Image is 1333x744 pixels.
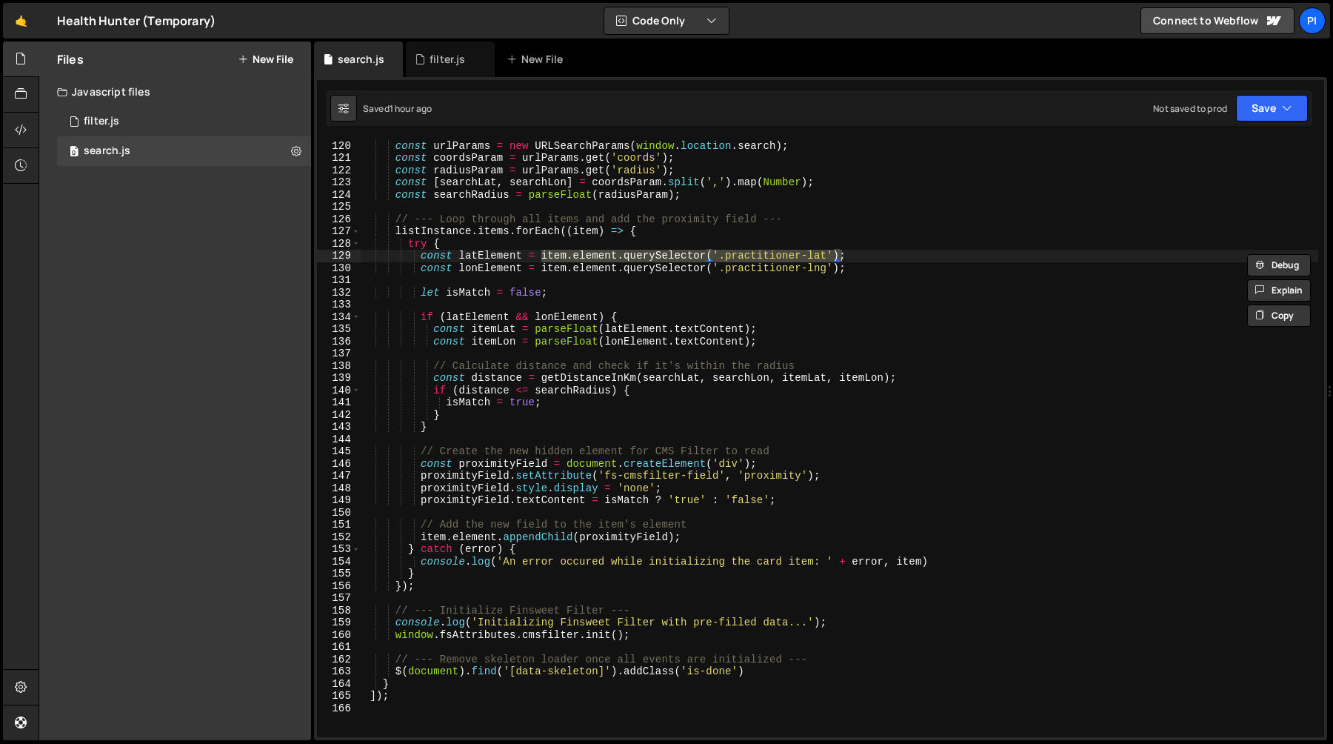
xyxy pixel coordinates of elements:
button: Code Only [604,7,729,34]
div: 150 [317,507,361,519]
div: 144 [317,434,361,446]
div: 142 [317,409,361,422]
div: 157 [317,592,361,605]
div: 133 [317,299,361,311]
div: 127 [317,225,361,238]
button: Save [1236,95,1308,122]
div: 140 [317,385,361,397]
span: 0 [70,147,78,159]
div: 148 [317,482,361,495]
div: 137 [317,348,361,360]
div: 164 [317,678,361,691]
div: 134 [317,311,361,324]
div: 160 [317,629,361,642]
div: 138 [317,360,361,373]
div: Javascript files [39,77,311,107]
div: 158 [317,605,361,617]
div: 135 [317,323,361,336]
div: Not saved to prod [1153,102,1227,115]
a: 🤙 [3,3,39,39]
button: New File [238,53,293,65]
div: 129 [317,250,361,262]
div: 120 [317,140,361,153]
div: New File [507,52,569,67]
div: Health Hunter (Temporary) [57,12,216,30]
div: 155 [317,568,361,580]
div: 124 [317,189,361,202]
div: 128 [317,238,361,250]
div: 132 [317,287,361,299]
div: 125 [317,201,361,213]
div: search.js [84,145,130,158]
div: filter.js [84,115,119,128]
div: 156 [317,580,361,593]
div: 159 [317,617,361,629]
div: 139 [317,372,361,385]
div: 147 [317,470,361,482]
div: search.js [338,52,384,67]
div: 162 [317,654,361,666]
a: Pi [1299,7,1326,34]
div: 163 [317,665,361,678]
div: 161 [317,641,361,654]
div: 152 [317,531,361,544]
div: 130 [317,262,361,275]
div: 123 [317,176,361,189]
div: 146 [317,458,361,471]
div: filter.js [430,52,465,67]
button: Debug [1247,254,1311,276]
div: 153 [317,543,361,556]
div: 16494/45041.js [57,136,311,166]
div: 151 [317,519,361,531]
div: 143 [317,421,361,434]
div: 145 [317,445,361,458]
div: 154 [317,556,361,568]
div: 1 hour ago [390,102,432,115]
div: 131 [317,274,361,287]
div: 166 [317,703,361,715]
h2: Files [57,51,84,67]
div: 121 [317,152,361,165]
div: 141 [317,396,361,409]
div: 136 [317,336,361,348]
div: 149 [317,494,361,507]
div: Saved [363,102,432,115]
div: 126 [317,213,361,226]
button: Copy [1247,305,1311,327]
div: 16494/44708.js [57,107,311,136]
div: 122 [317,165,361,177]
div: 165 [317,690,361,703]
button: Explain [1247,279,1311,302]
a: Connect to Webflow [1140,7,1294,34]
